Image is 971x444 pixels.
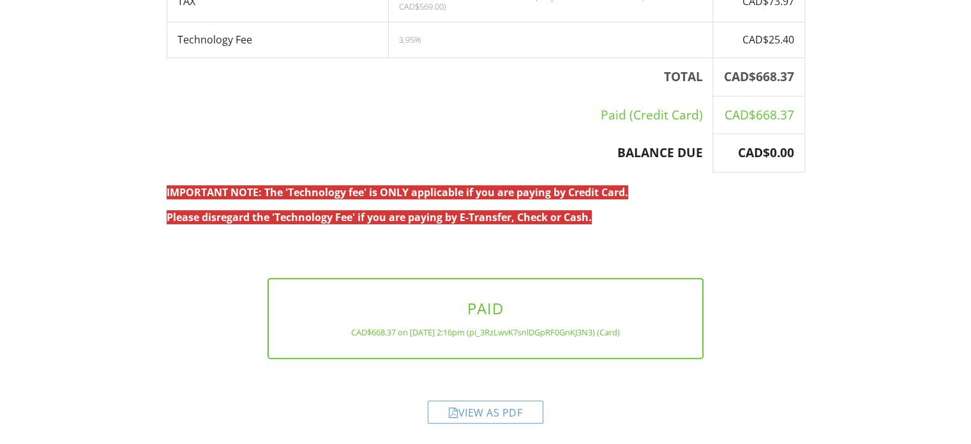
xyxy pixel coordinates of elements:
div: CAD$668.37 on [DATE] 2:16pm (pi_3RzLwvK7snlDGpRF0GnKJ3N3) (Card) [289,327,682,337]
span: Please disregard the 'Technology Fee' if you are paying by E-Transfer, Check or Cash. [167,210,592,224]
div: View as PDF [428,401,543,424]
td: CAD$668.37 [713,96,804,134]
span: IMPORTANT NOTE: The 'Technology fee' is ONLY applicable if you are paying by Credit Card. [167,185,628,199]
th: BALANCE DUE [167,134,713,172]
h3: PAID [289,300,682,317]
th: CAD$668.37 [713,57,804,96]
th: CAD$0.00 [713,134,804,172]
a: View as PDF [428,409,543,423]
th: TOTAL [167,57,713,96]
td: Paid (Credit Card) [167,96,713,134]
